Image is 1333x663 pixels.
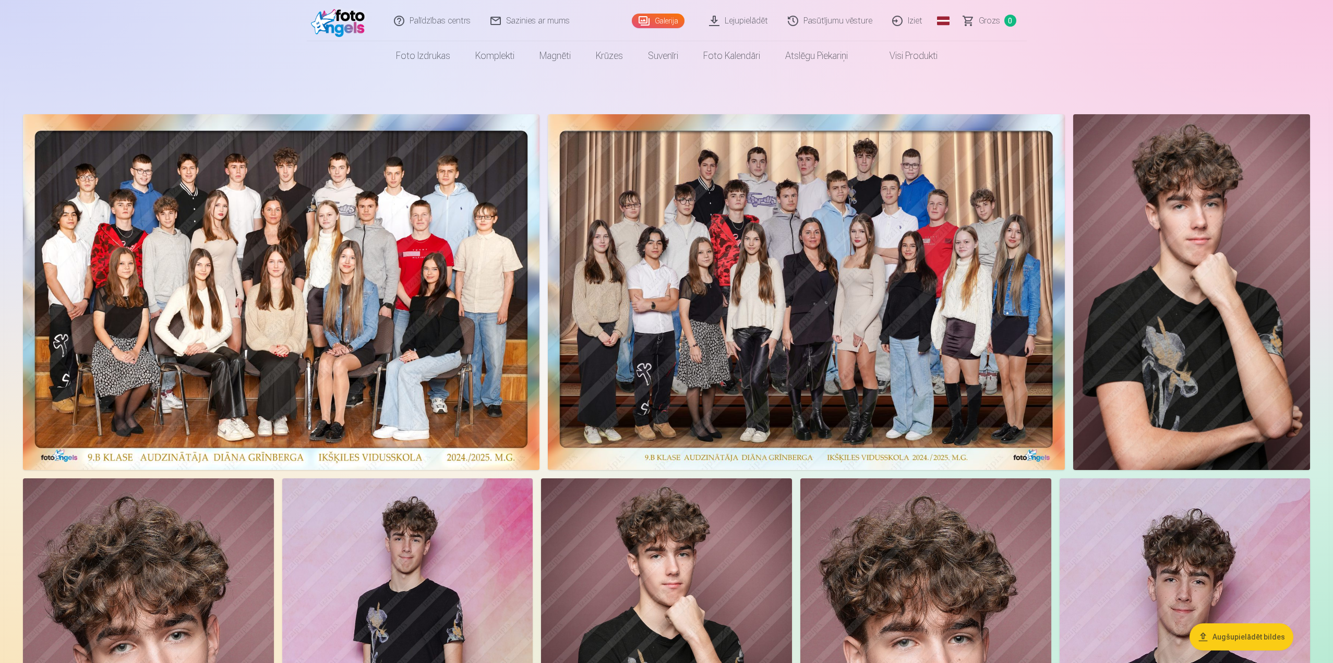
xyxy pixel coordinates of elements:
[311,4,370,37] img: /fa1
[463,41,527,70] a: Komplekti
[635,41,691,70] a: Suvenīri
[979,15,1000,27] span: Grozs
[860,41,950,70] a: Visi produkti
[583,41,635,70] a: Krūzes
[773,41,860,70] a: Atslēgu piekariņi
[383,41,463,70] a: Foto izdrukas
[527,41,583,70] a: Magnēti
[1190,623,1293,650] button: Augšupielādēt bildes
[691,41,773,70] a: Foto kalendāri
[1004,15,1016,27] span: 0
[632,14,684,28] a: Galerija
